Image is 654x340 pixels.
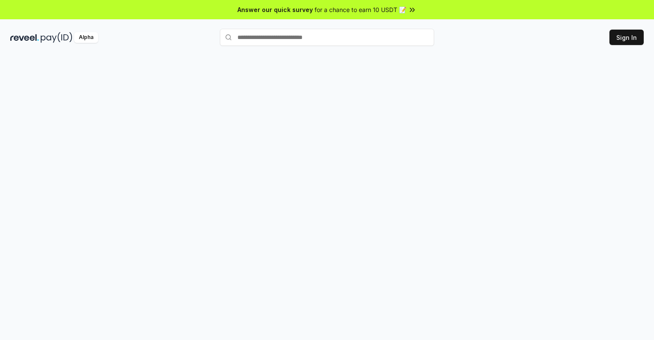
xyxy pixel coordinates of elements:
[315,5,406,14] span: for a chance to earn 10 USDT 📝
[609,30,644,45] button: Sign In
[41,32,72,43] img: pay_id
[74,32,98,43] div: Alpha
[237,5,313,14] span: Answer our quick survey
[10,32,39,43] img: reveel_dark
